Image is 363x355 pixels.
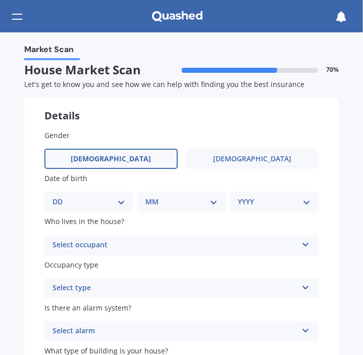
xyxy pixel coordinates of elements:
span: Date of birth [44,173,87,183]
span: Occupancy type [44,260,98,270]
span: Is there an alarm system? [44,303,131,313]
span: Gender [44,130,70,140]
span: [DEMOGRAPHIC_DATA] [71,155,151,163]
span: [DEMOGRAPHIC_DATA] [213,155,291,163]
span: Who lives in the house? [44,217,124,227]
span: Market Scan [24,45,74,58]
div: Select occupant [53,239,297,251]
span: 70 % [326,66,339,73]
div: Select alarm [53,325,297,337]
div: Select type [53,282,297,294]
div: Details [24,98,339,122]
span: House Market Scan [24,63,182,77]
span: Let's get to know you and see how we can help with finding you the best insurance [24,79,304,89]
